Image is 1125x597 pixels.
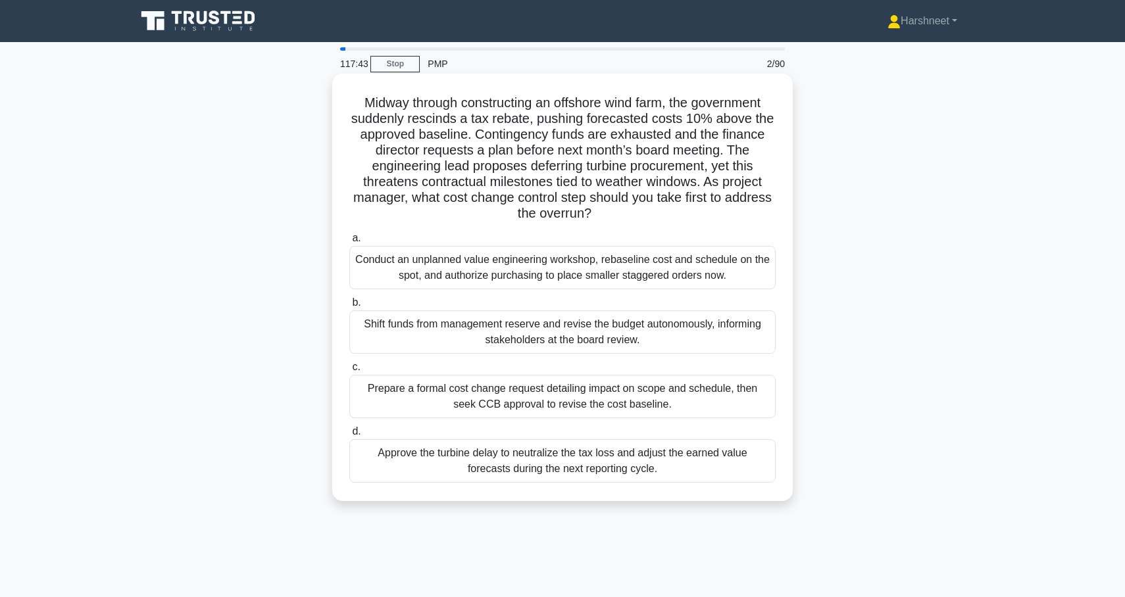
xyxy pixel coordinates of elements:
[420,51,601,77] div: PMP
[352,297,361,308] span: b.
[349,246,776,289] div: Conduct an unplanned value engineering workshop, rebaseline cost and schedule on the spot, and au...
[348,95,777,222] h5: Midway through constructing an offshore wind farm, the government suddenly rescinds a tax rebate,...
[716,51,793,77] div: 2/90
[352,232,361,243] span: a.
[856,8,989,34] a: Harshneet
[352,425,361,437] span: d.
[349,375,776,418] div: Prepare a formal cost change request detailing impact on scope and schedule, then seek CCB approv...
[349,310,776,354] div: Shift funds from management reserve and revise the budget autonomously, informing stakeholders at...
[352,361,360,372] span: c.
[370,56,420,72] a: Stop
[349,439,776,483] div: Approve the turbine delay to neutralize the tax loss and adjust the earned value forecasts during...
[332,51,370,77] div: 117:43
